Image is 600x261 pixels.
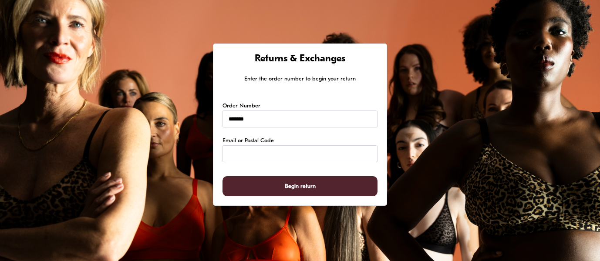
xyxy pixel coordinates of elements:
[222,137,274,145] label: Email or Postal Code
[222,176,378,197] button: Begin return
[222,53,378,66] h1: Returns & Exchanges
[285,177,316,196] span: Begin return
[222,74,378,84] p: Enter the order number to begin your return
[222,102,260,110] label: Order Number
